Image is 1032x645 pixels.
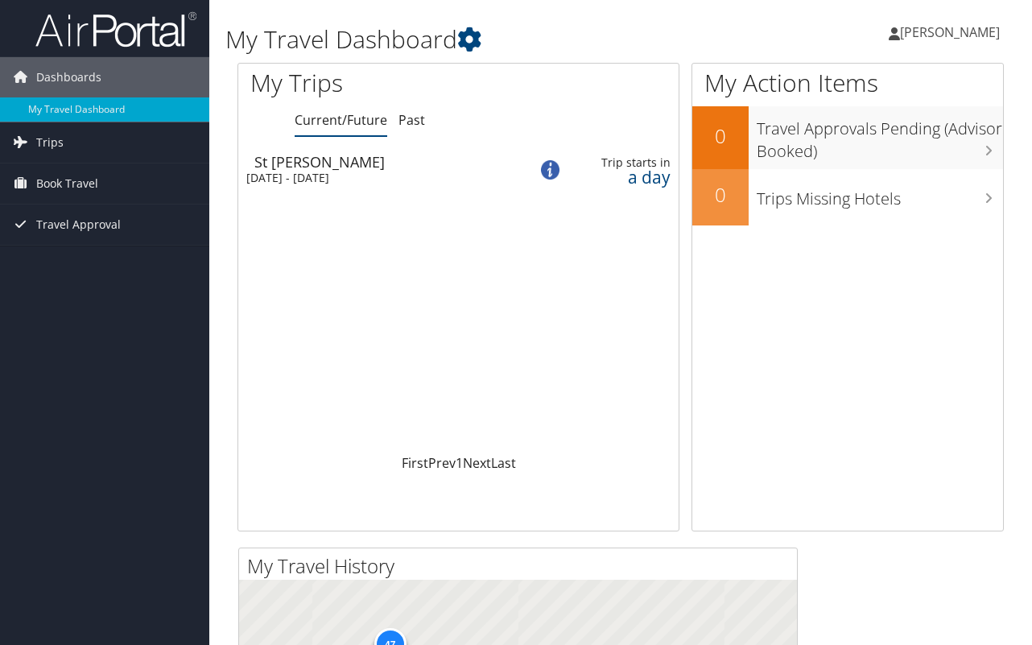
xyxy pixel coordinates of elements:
a: Past [398,111,425,129]
div: a day [576,170,671,184]
h2: 0 [692,181,749,209]
h1: My Trips [250,66,483,100]
h2: My Travel History [247,552,797,580]
h1: My Action Items [692,66,1003,100]
a: 0Trips Missing Hotels [692,169,1003,225]
div: Trip starts in [576,155,671,170]
span: [PERSON_NAME] [900,23,1000,41]
img: alert-flat-solid-info.png [541,160,559,179]
a: Next [463,454,491,472]
a: Prev [428,454,456,472]
a: Last [491,454,516,472]
h1: My Travel Dashboard [225,23,753,56]
h2: 0 [692,122,749,150]
div: St [PERSON_NAME] [254,155,511,169]
span: Dashboards [36,57,101,97]
img: airportal-logo.png [35,10,196,48]
span: Travel Approval [36,205,121,245]
h3: Travel Approvals Pending (Advisor Booked) [757,110,1003,163]
a: [PERSON_NAME] [889,8,1016,56]
a: 0Travel Approvals Pending (Advisor Booked) [692,106,1003,168]
span: Trips [36,122,64,163]
a: First [402,454,428,472]
span: Book Travel [36,163,98,204]
a: Current/Future [295,111,387,129]
h3: Trips Missing Hotels [757,180,1003,210]
div: [DATE] - [DATE] [246,171,503,185]
a: 1 [456,454,463,472]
